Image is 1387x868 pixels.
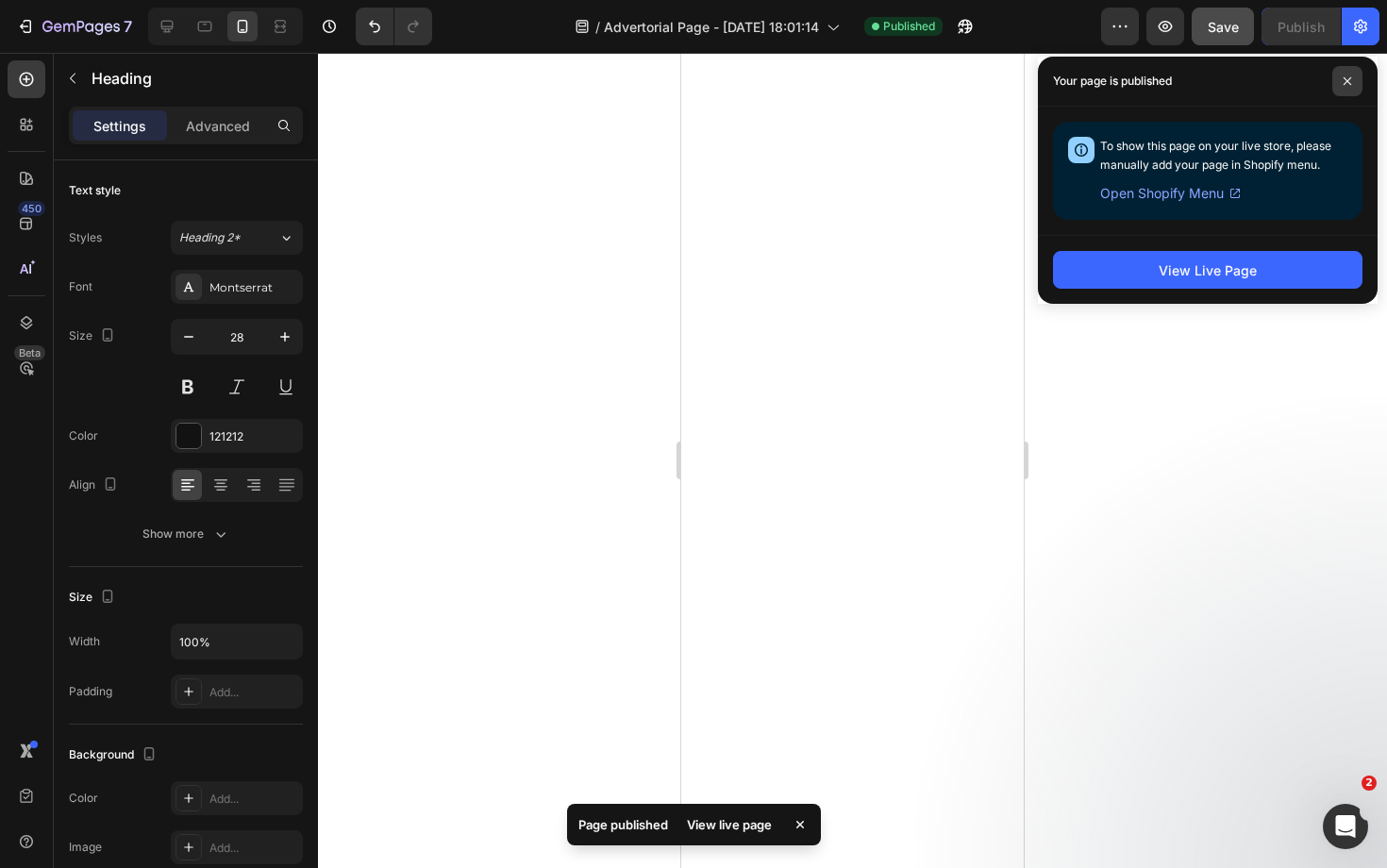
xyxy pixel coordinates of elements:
[69,182,121,199] div: Text style
[8,8,141,45] button: 7
[14,345,45,360] div: Beta
[209,840,298,857] div: Add...
[1053,251,1362,289] button: View Live Page
[92,67,295,90] p: Heading
[18,201,45,216] div: 450
[209,428,298,445] div: 121212
[209,684,298,701] div: Add...
[69,427,98,444] div: Color
[171,221,303,255] button: Heading 2*
[595,17,600,37] span: /
[1053,72,1172,91] p: Your page is published
[1262,8,1341,45] button: Publish
[69,839,102,856] div: Image
[1323,804,1368,849] iframe: Intercom live chat
[676,811,783,838] div: View live page
[179,229,241,246] span: Heading 2*
[69,585,119,610] div: Size
[1100,139,1331,172] span: To show this page on your live store, please manually add your page in Shopify menu.
[1278,17,1325,37] div: Publish
[186,116,250,136] p: Advanced
[69,278,92,295] div: Font
[69,790,98,807] div: Color
[69,683,112,700] div: Padding
[93,116,146,136] p: Settings
[69,633,100,650] div: Width
[142,525,230,543] div: Show more
[209,279,298,296] div: Montserrat
[883,18,935,35] span: Published
[69,743,160,768] div: Background
[1208,19,1239,35] span: Save
[69,517,303,551] button: Show more
[1100,182,1224,205] span: Open Shopify Menu
[1192,8,1254,45] button: Save
[604,17,819,37] span: Advertorial Page - [DATE] 18:01:14
[209,791,298,808] div: Add...
[356,8,432,45] div: Undo/Redo
[681,53,1024,868] iframe: Design area
[69,324,119,349] div: Size
[69,473,122,498] div: Align
[578,815,668,834] p: Page published
[172,625,302,659] input: Auto
[1159,260,1257,280] div: View Live Page
[1362,776,1377,791] span: 2
[124,15,132,38] p: 7
[69,229,102,246] div: Styles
